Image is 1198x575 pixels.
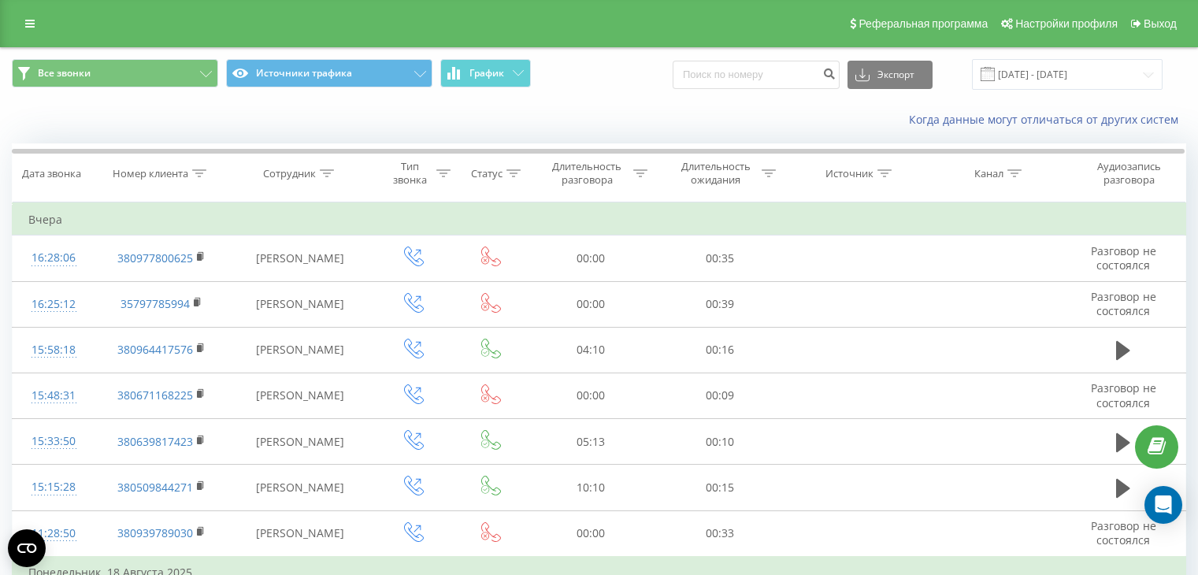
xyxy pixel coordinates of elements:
[28,289,79,320] div: 16:25:12
[228,465,373,510] td: [PERSON_NAME]
[545,160,629,187] div: Длительность разговора
[228,327,373,373] td: [PERSON_NAME]
[228,419,373,465] td: [PERSON_NAME]
[1144,17,1177,30] span: Выход
[859,17,988,30] span: Реферальная программа
[1091,289,1156,318] span: Разговор не состоялся
[440,59,531,87] button: График
[655,419,784,465] td: 00:10
[673,160,758,187] div: Длительность ожидания
[527,465,655,510] td: 10:10
[113,167,188,180] div: Номер клиента
[527,373,655,418] td: 00:00
[1091,518,1156,547] span: Разговор не состоялся
[848,61,933,89] button: Экспорт
[471,167,503,180] div: Статус
[117,525,193,540] a: 380939789030
[228,510,373,557] td: [PERSON_NAME]
[527,281,655,327] td: 00:00
[28,335,79,365] div: 15:58:18
[1091,380,1156,410] span: Разговор не состоялся
[825,167,873,180] div: Источник
[1144,486,1182,524] div: Open Intercom Messenger
[28,426,79,457] div: 15:33:50
[117,388,193,402] a: 380671168225
[655,281,784,327] td: 00:39
[117,434,193,449] a: 380639817423
[228,373,373,418] td: [PERSON_NAME]
[28,472,79,503] div: 15:15:28
[263,167,316,180] div: Сотрудник
[655,327,784,373] td: 00:16
[22,167,81,180] div: Дата звонка
[655,373,784,418] td: 00:09
[909,112,1186,127] a: Когда данные могут отличаться от других систем
[655,510,784,557] td: 00:33
[1015,17,1118,30] span: Настройки профиля
[28,243,79,273] div: 16:28:06
[12,59,218,87] button: Все звонки
[28,380,79,411] div: 15:48:31
[527,327,655,373] td: 04:10
[527,236,655,281] td: 00:00
[974,167,1003,180] div: Канал
[8,529,46,567] button: Open CMP widget
[387,160,433,187] div: Тип звонка
[527,510,655,557] td: 00:00
[28,518,79,549] div: 11:28:50
[117,480,193,495] a: 380509844271
[673,61,840,89] input: Поиск по номеру
[117,250,193,265] a: 380977800625
[655,465,784,510] td: 00:15
[13,204,1186,236] td: Вчера
[655,236,784,281] td: 00:35
[226,59,432,87] button: Источники трафика
[527,419,655,465] td: 05:13
[117,342,193,357] a: 380964417576
[1091,243,1156,273] span: Разговор не состоялся
[38,67,91,80] span: Все звонки
[228,281,373,327] td: [PERSON_NAME]
[228,236,373,281] td: [PERSON_NAME]
[121,296,190,311] a: 35797785994
[1077,160,1180,187] div: Аудиозапись разговора
[469,68,504,79] span: График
